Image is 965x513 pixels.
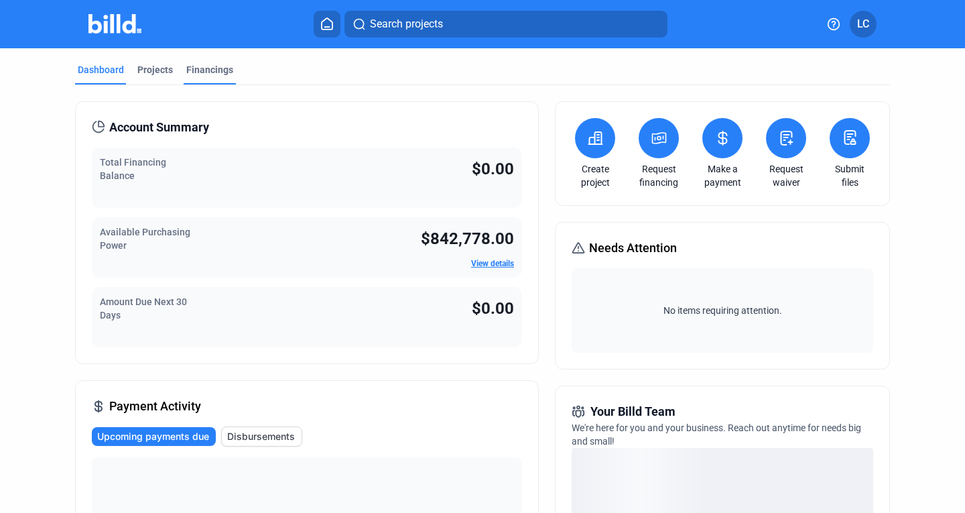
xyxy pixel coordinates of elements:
span: We're here for you and your business. Reach out anytime for needs big and small! [572,422,861,447]
span: Available Purchasing Power [100,227,190,251]
div: Dashboard [78,63,124,76]
div: Financings [186,63,233,76]
span: $0.00 [472,160,514,178]
a: Make a payment [699,162,746,189]
button: Search projects [344,11,667,38]
span: Search projects [370,16,443,32]
span: LC [857,16,869,32]
span: $842,778.00 [421,229,514,248]
a: View details [471,259,514,268]
button: Upcoming payments due [92,427,216,446]
span: Payment Activity [109,397,201,416]
div: Projects [137,63,173,76]
a: Submit files [826,162,873,189]
span: Total Financing Balance [100,157,166,181]
button: LC [850,11,877,38]
span: Your Billd Team [590,402,675,421]
span: Amount Due Next 30 Days [100,296,187,321]
img: Billd Company Logo [88,14,141,34]
span: No items requiring attention. [577,304,868,317]
a: Create project [572,162,619,189]
span: $0.00 [472,299,514,318]
span: Account Summary [109,118,209,137]
a: Request waiver [763,162,810,189]
button: Disbursements [221,426,302,447]
span: Needs Attention [589,239,677,258]
a: Request financing [635,162,682,189]
span: Disbursements [227,430,295,443]
span: Upcoming payments due [97,430,209,443]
